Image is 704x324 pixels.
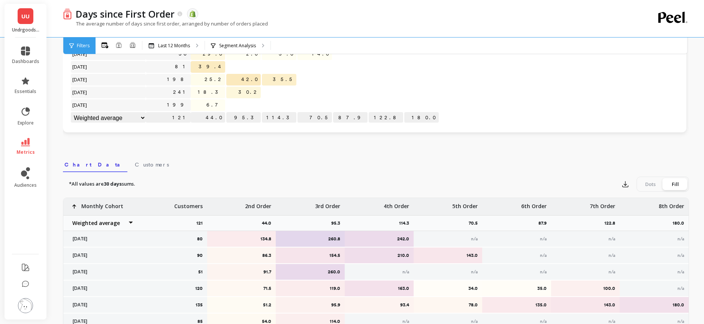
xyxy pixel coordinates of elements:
p: 114.3 [262,112,296,123]
span: n/a [540,253,547,258]
p: 120 [195,285,203,291]
p: 2nd Order [245,198,271,210]
span: [DATE] [71,48,89,60]
p: Customers [174,198,203,210]
div: Dots [638,178,663,190]
span: 14.0 [310,48,332,60]
p: 260.8 [281,236,340,242]
p: 80 [197,236,203,242]
span: UU [21,12,30,21]
span: explore [18,120,34,126]
p: 154.5 [281,252,340,258]
p: 3rd Order [315,198,340,210]
p: 91.7 [212,269,272,275]
p: 51 [198,269,203,275]
p: Days since First Order [76,7,175,20]
p: 70.5 [297,112,332,123]
img: header icon [63,8,72,19]
p: 121 [196,220,207,226]
span: audiences [14,182,37,188]
p: 44.0 [191,112,225,123]
span: n/a [540,319,547,324]
span: 39.4 [197,61,225,72]
p: 143.0 [419,252,478,258]
span: [DATE] [71,61,89,72]
p: 100.0 [556,285,616,291]
span: n/a [608,269,615,274]
p: 95.9 [281,302,340,308]
img: api.shopify.svg [189,10,196,17]
p: 90 [197,252,203,258]
span: n/a [677,236,684,241]
span: n/a [677,286,684,291]
p: 210.0 [350,252,409,258]
p: 242.0 [350,236,409,242]
span: 30.2 [237,87,261,98]
span: n/a [540,269,547,274]
span: n/a [677,269,684,274]
span: 6.7 [205,99,225,111]
p: 86.3 [212,252,272,258]
p: [DATE] [68,285,134,291]
span: 42.0 [240,74,261,85]
span: dashboards [12,58,39,64]
p: 122.8 [604,220,620,226]
span: n/a [471,319,478,324]
p: Monthly Cohort [81,198,123,210]
span: n/a [608,253,615,258]
p: Segment Analysis [219,43,256,49]
p: 4th Order [384,198,409,210]
span: n/a [677,319,684,324]
span: n/a [608,236,615,241]
p: 87.9 [538,220,551,226]
a: 81 [173,61,191,72]
span: n/a [540,236,547,241]
p: 87.9 [333,112,368,123]
span: essentials [15,88,36,94]
p: 134.8 [212,236,272,242]
p: 71.5 [212,285,272,291]
span: n/a [471,269,478,274]
p: 121 [146,112,191,123]
span: metrics [16,149,35,155]
nav: Tabs [63,155,689,172]
p: Undrgoods UAE [12,27,39,33]
p: 51.2 [212,302,272,308]
img: profile picture [18,298,33,313]
p: 93.4 [350,302,409,308]
p: 78.0 [419,302,478,308]
p: [DATE] [68,252,134,258]
span: 2.0 [245,48,261,60]
span: 35.5 [271,74,296,85]
p: 34.0 [419,285,478,291]
span: [DATE] [71,74,89,85]
a: 241 [172,87,191,98]
p: 70.5 [469,220,482,226]
p: 35.0 [487,285,547,291]
p: 135.0 [487,302,547,308]
p: 180.0 [673,220,689,226]
p: The average number of days since first order, arranged by number of orders placed [63,20,268,27]
p: [DATE] [68,269,134,275]
p: Last 12 Months [158,43,190,49]
span: n/a [402,319,409,324]
p: *All values are sums. [69,180,135,188]
p: 122.8 [369,112,403,123]
p: 119.0 [281,285,340,291]
span: Customers [135,161,169,168]
span: n/a [677,253,684,258]
span: 29.0 [201,48,225,60]
p: 180.0 [404,112,439,123]
p: 143.0 [556,302,616,308]
a: 56 [177,48,191,60]
span: n/a [608,319,615,324]
p: [DATE] [68,302,134,308]
p: 163.0 [350,285,409,291]
span: 18.3 [196,87,225,98]
span: [DATE] [71,99,89,111]
div: Fill [663,178,688,190]
span: n/a [471,236,478,241]
span: Chart Data [64,161,126,168]
span: [DATE] [71,87,89,98]
p: 44.0 [262,220,276,226]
